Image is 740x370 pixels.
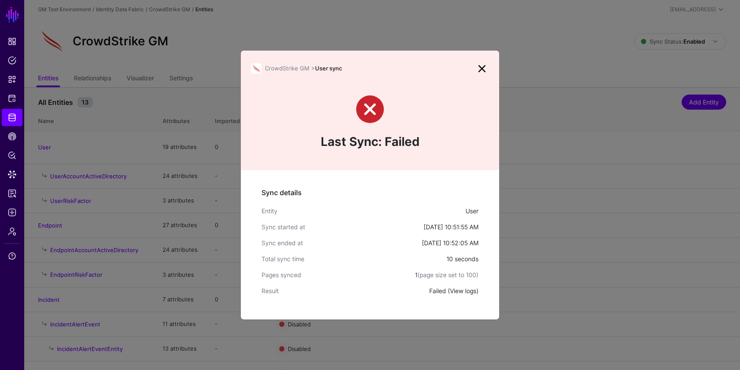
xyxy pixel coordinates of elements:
[429,286,478,295] div: Failed ( )
[447,254,478,263] div: 10 seconds
[424,222,478,231] div: [DATE] 10:51:55 AM
[262,187,478,198] h5: Sync details
[262,270,415,279] div: Pages synced
[251,63,262,74] img: svg+xml;base64,PHN2ZyB3aWR0aD0iNjQiIGhlaWdodD0iNjQiIHZpZXdCb3g9IjAgMCA2NCA2NCIgZmlsbD0ibm9uZSIgeG...
[450,287,476,294] a: View logs
[262,286,429,295] div: Result
[251,133,489,151] h4: Last Sync: Failed
[262,254,447,263] div: Total sync time
[418,271,478,278] span: (page size set to 100)
[422,238,478,247] div: [DATE] 10:52:05 AM
[415,270,478,279] div: 1
[265,65,475,72] h3: User sync
[262,238,422,247] div: Sync ended at
[262,206,466,215] div: Entity
[466,206,478,215] div: User
[265,65,315,72] span: CrowdStrike GM >
[262,222,424,231] div: Sync started at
